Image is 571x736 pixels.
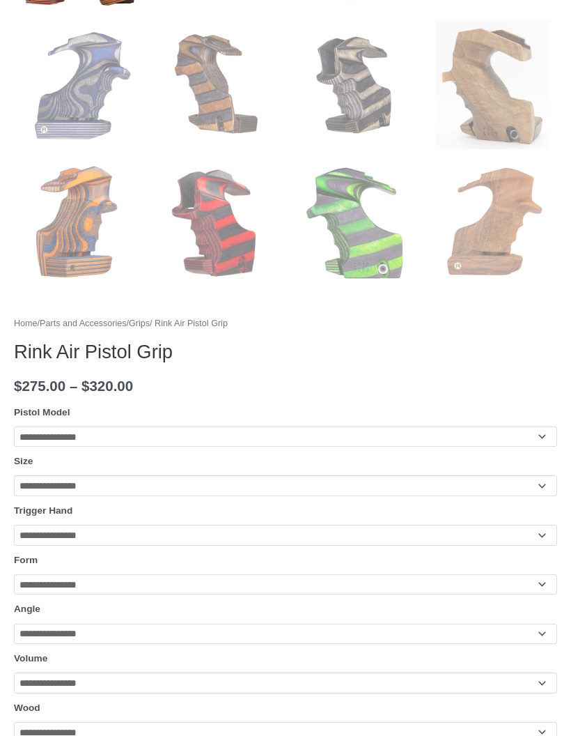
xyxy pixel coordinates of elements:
[290,20,419,149] img: Rink Air Pistol Grip - Image 7
[14,703,40,713] label: Wood
[152,158,281,287] img: Rink Air Pistol Grip - Image 10
[152,20,281,149] img: Rink Air Pistol Grip - Image 6
[14,378,22,394] span: $
[14,378,65,394] bdi: 275.00
[81,378,133,394] bdi: 320.00
[14,653,47,664] label: Volume
[14,555,38,565] label: Form
[70,378,77,394] span: –
[14,604,40,614] label: Angle
[14,158,143,287] img: Rink Air Pistol Grip - Image 9
[428,158,557,287] img: Rink Air Pistol Grip - Image 12
[40,319,126,328] a: Parts and Accessories
[428,20,557,149] img: Rink Air Pistol Grip - Image 8
[81,378,89,394] span: $
[129,319,150,328] a: Grips
[14,316,557,332] nav: Breadcrumb
[14,20,143,149] img: Rink Air Pistol Grip - Image 5
[14,319,38,328] a: Home
[14,407,70,417] label: Pistol Model
[290,158,419,287] img: Rink Air Pistol Grip - Image 11
[14,505,72,516] label: Trigger Hand
[14,341,557,364] h1: Rink Air Pistol Grip
[14,456,33,466] label: Size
